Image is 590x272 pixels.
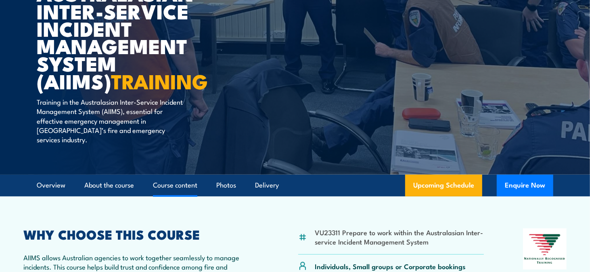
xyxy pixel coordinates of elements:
h2: WHY CHOOSE THIS COURSE [23,228,259,240]
a: About the course [84,175,134,196]
li: VU23311 Prepare to work within the Australasian Inter-service Incident Management System [315,228,484,247]
p: Training in the Australasian Inter-Service Incident Management System (AIIMS), essential for effe... [37,97,184,144]
a: Delivery [255,175,279,196]
p: Individuals, Small groups or Corporate bookings [315,261,466,271]
a: Overview [37,175,65,196]
a: Course content [153,175,197,196]
a: Photos [216,175,236,196]
button: Enquire Now [497,175,553,196]
img: Nationally Recognised Training logo. [523,228,567,270]
strong: TRAINING [111,65,208,96]
a: Upcoming Schedule [405,175,482,196]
